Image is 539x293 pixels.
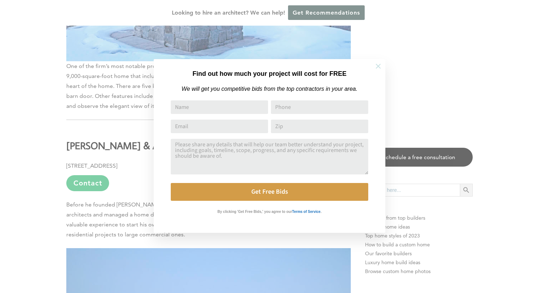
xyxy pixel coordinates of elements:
[292,210,320,214] strong: Terms of Service
[366,54,391,79] button: Close
[271,120,368,133] input: Zip
[192,70,346,77] strong: Find out how much your project will cost for FREE
[171,183,368,201] button: Get Free Bids
[181,86,357,92] em: We will get you competitive bids from the top contractors in your area.
[171,139,368,174] textarea: Comment or Message
[320,210,322,214] strong: .
[217,210,292,214] strong: By clicking 'Get Free Bids,' you agree to our
[292,208,320,214] a: Terms of Service
[271,100,368,114] input: Phone
[171,120,268,133] input: Email Address
[171,100,268,114] input: Name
